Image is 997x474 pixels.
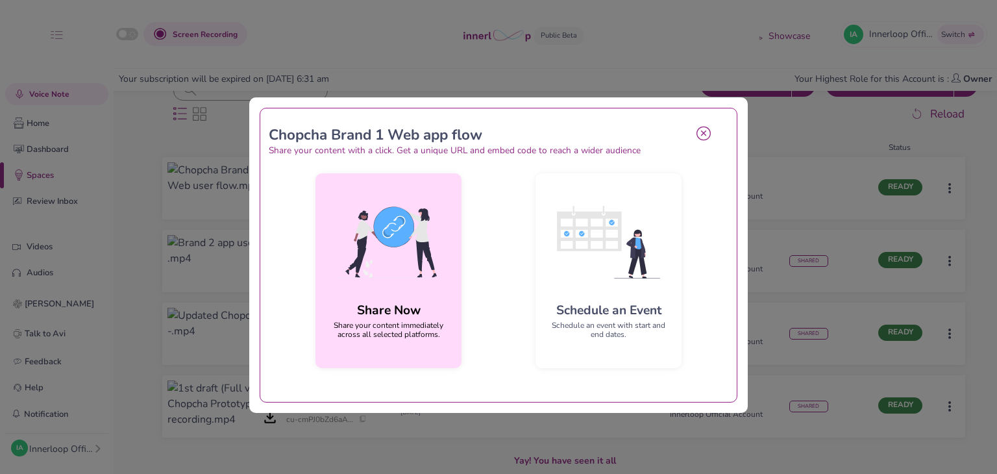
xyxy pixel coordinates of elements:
p: Schedule an event with start and end dates. [546,321,671,339]
img: Select card [546,184,671,301]
p: Share your content immediately across all selected platforms. [326,321,451,339]
h3: Schedule an Event [556,303,661,318]
h2: Chopcha Brand 1 Web app flow [269,127,687,144]
p: Share your content with a click. Get a unique URL and embed code to reach a wider audience [269,144,687,158]
h3: Share Now [357,303,421,318]
img: Select card [326,184,451,301]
